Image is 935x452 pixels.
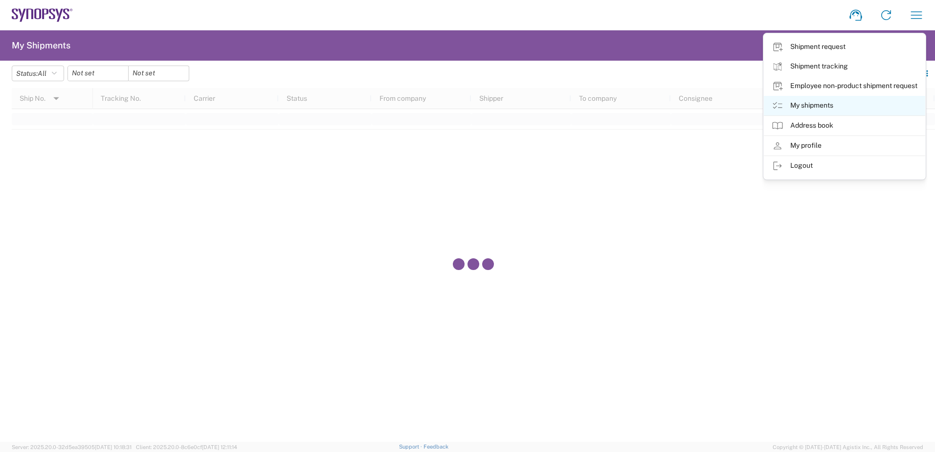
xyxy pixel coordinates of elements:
span: All [38,69,46,77]
a: Shipment request [764,37,925,57]
span: [DATE] 10:18:31 [95,444,132,450]
button: Status:All [12,66,64,81]
a: Logout [764,156,925,176]
span: Copyright © [DATE]-[DATE] Agistix Inc., All Rights Reserved [773,443,923,452]
a: My profile [764,136,925,156]
a: Shipment tracking [764,57,925,76]
a: Support [399,444,423,450]
a: Feedback [423,444,448,450]
span: [DATE] 12:11:14 [202,444,237,450]
input: Not set [129,66,189,81]
a: Address book [764,116,925,136]
span: Client: 2025.20.0-8c6e0cf [136,444,237,450]
h2: My Shipments [12,40,70,51]
input: Not set [68,66,128,81]
a: Employee non-product shipment request [764,76,925,96]
span: Server: 2025.20.0-32d5ea39505 [12,444,132,450]
a: My shipments [764,96,925,115]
